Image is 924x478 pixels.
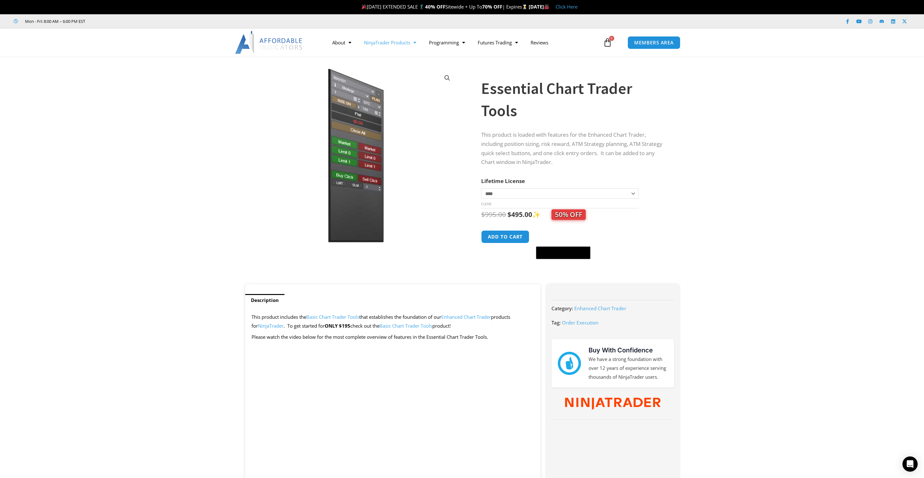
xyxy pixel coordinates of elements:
span: ✨ [532,210,586,219]
div: Open Intercom Messenger [902,456,918,472]
button: Buy with GPay [536,246,590,259]
img: 🏭 [544,4,549,9]
span: $ [507,210,511,219]
bdi: 995.00 [481,210,506,219]
span: MEMBERS AREA [634,40,674,45]
a: Order Execution [562,319,598,326]
span: 50% OFF [551,209,586,220]
a: Futures Trading [471,35,524,50]
a: MEMBERS AREA [628,36,680,49]
p: We have a strong foundation with over 12 years of experience serving thousands of NinjaTrader users. [589,355,668,382]
img: LogoAI | Affordable Indicators – NinjaTrader [235,31,303,54]
img: NinjaTrader Wordmark color RGB | Affordable Indicators – NinjaTrader [565,398,660,410]
strong: ONLY $195 [325,323,350,329]
p: This product includes the that establishes the foundation of our products for . To get started for [252,313,534,331]
strong: 40% OFF [425,3,445,10]
span: Tag: [551,319,561,326]
a: Click Here [556,3,577,10]
iframe: PayPal Message 1 [481,263,666,269]
a: Enhanced Chart Trader [441,314,491,320]
a: Programming [423,35,471,50]
p: Please watch the video below for the most complete overview of features in the Essential Chart Tr... [252,333,534,342]
span: 0 [609,36,614,41]
span: [DATE] EXTENDED SALE 🏌️‍♂️ Sitewide + Up To | Expires [360,3,529,10]
a: NinjaTrader Products [358,35,423,50]
iframe: Secure express checkout frame [535,229,592,245]
nav: Menu [326,35,602,50]
img: 🎉 [362,4,366,9]
a: Basic Chart Trader Tools [306,314,359,320]
p: This product is loaded with features for the Enhanced Chart Trader, including position sizing, ri... [481,130,666,167]
bdi: 495.00 [507,210,532,219]
button: Add to cart [481,230,529,243]
iframe: Customer reviews powered by Trustpilot [94,18,189,24]
span: check out the product! [350,323,451,329]
a: 0 [594,33,621,52]
a: Basic Chart Trader Tools [379,323,432,329]
img: ⌛ [522,4,527,9]
img: Essential Chart Trader Tools [254,68,458,243]
strong: 70% OFF [482,3,502,10]
a: Reviews [524,35,555,50]
img: mark thumbs good 43913 | Affordable Indicators – NinjaTrader [558,352,581,375]
a: Enhanced Chart Trader [574,305,626,311]
label: Lifetime License [481,177,525,185]
h3: Buy With Confidence [589,345,668,355]
a: About [326,35,358,50]
strong: [DATE] [529,3,549,10]
h1: Essential Chart Trader Tools [481,77,666,122]
span: Mon - Fri: 8:00 AM – 6:00 PM EST [23,17,85,25]
a: NinjaTrader [258,323,284,329]
a: Clear options [481,202,491,206]
a: View full-screen image gallery [442,72,453,84]
span: $ [481,210,485,219]
a: Description [245,294,284,306]
span: Category: [551,305,573,311]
